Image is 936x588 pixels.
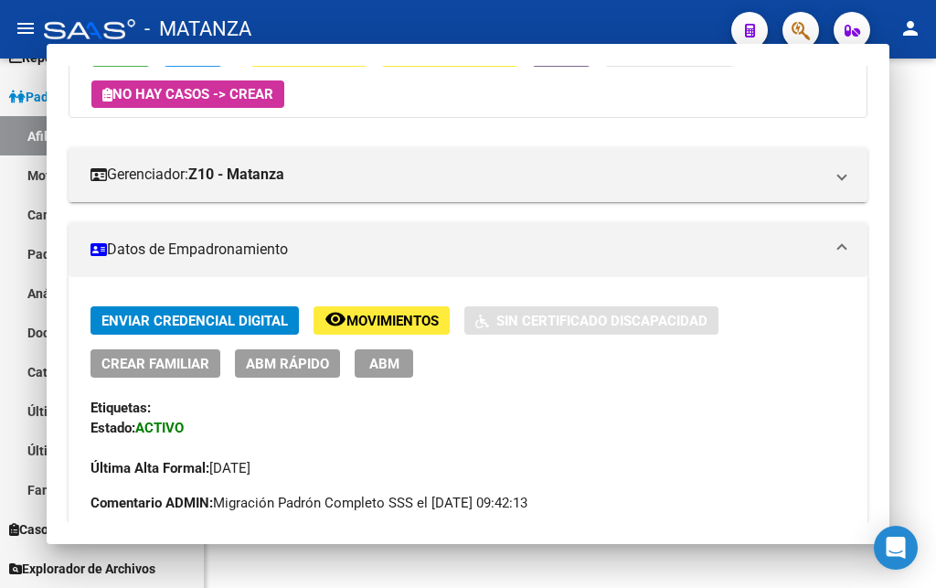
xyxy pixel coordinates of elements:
[69,222,867,277] mat-expansion-panel-header: Datos de Empadronamiento
[464,306,718,335] button: Sin Certificado Discapacidad
[90,306,299,335] button: Enviar Credencial Digital
[144,9,251,49] span: - MATANZA
[874,526,918,570] div: Open Intercom Messenger
[90,400,151,416] strong: Etiquetas:
[90,164,824,186] mat-panel-title: Gerenciador:
[604,38,735,67] button: Organismos Ext.
[90,239,824,261] mat-panel-title: Datos de Empadronamiento
[15,17,37,39] mat-icon: menu
[90,460,209,476] strong: Última Alta Formal:
[9,87,68,107] span: Padrón
[899,17,921,39] mat-icon: person
[346,313,439,329] span: Movimientos
[496,313,707,329] span: Sin Certificado Discapacidad
[324,308,346,330] mat-icon: remove_red_eye
[101,356,209,372] span: Crear Familiar
[9,519,108,540] span: Casos / Tickets
[90,460,250,476] span: [DATE]
[91,80,284,108] button: No hay casos -> Crear
[102,86,273,102] span: No hay casos -> Crear
[90,493,527,513] span: Migración Padrón Completo SSS el [DATE] 09:42:13
[355,349,413,378] button: ABM
[235,349,340,378] button: ABM Rápido
[314,306,450,335] button: Movimientos
[101,313,288,329] span: Enviar Credencial Digital
[90,349,220,378] button: Crear Familiar
[246,356,329,372] span: ABM Rápido
[188,164,284,186] strong: Z10 - Matanza
[369,356,399,372] span: ABM
[9,559,155,579] span: Explorador de Archivos
[90,420,135,436] strong: Estado:
[90,495,213,511] strong: Comentario ADMIN:
[135,420,184,436] strong: ACTIVO
[69,147,867,202] mat-expansion-panel-header: Gerenciador:Z10 - Matanza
